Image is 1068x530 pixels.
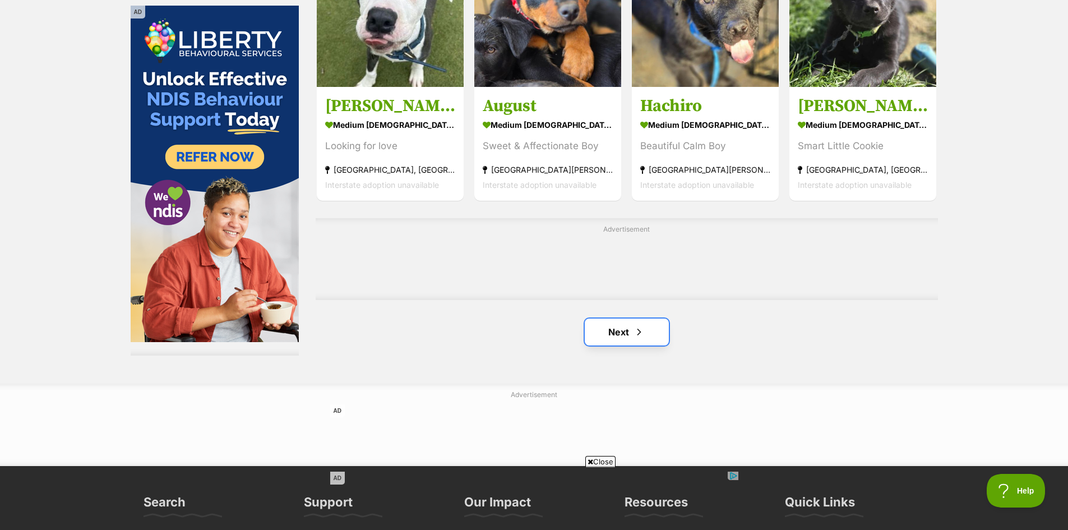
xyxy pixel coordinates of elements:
span: Close [585,456,616,467]
a: August medium [DEMOGRAPHIC_DATA] Dog Sweet & Affectionate Boy [GEOGRAPHIC_DATA][PERSON_NAME][GEOG... [474,86,621,200]
span: Interstate adoption unavailable [798,179,912,189]
iframe: Advertisement [330,404,738,455]
a: [PERSON_NAME] medium [DEMOGRAPHIC_DATA] Dog Looking for love [GEOGRAPHIC_DATA], [GEOGRAPHIC_DATA]... [317,86,464,200]
span: AD [131,6,145,19]
a: [PERSON_NAME] medium [DEMOGRAPHIC_DATA] Dog Smart Little Cookie [GEOGRAPHIC_DATA], [GEOGRAPHIC_DA... [789,86,936,200]
strong: [GEOGRAPHIC_DATA][PERSON_NAME][GEOGRAPHIC_DATA] [483,162,613,177]
h3: Support [304,494,353,517]
a: Next page [585,319,669,345]
strong: medium [DEMOGRAPHIC_DATA] Dog [483,116,613,132]
nav: Pagination [316,319,938,345]
strong: [GEOGRAPHIC_DATA], [GEOGRAPHIC_DATA] [325,162,455,177]
div: Looking for love [325,138,455,153]
span: Interstate adoption unavailable [640,179,754,189]
h3: [PERSON_NAME] [798,95,928,116]
h3: [PERSON_NAME] [325,95,455,116]
h3: Hachiro [640,95,770,116]
div: Beautiful Calm Boy [640,138,770,153]
iframe: Help Scout Beacon - Open [987,474,1046,508]
strong: medium [DEMOGRAPHIC_DATA] Dog [325,116,455,132]
div: Smart Little Cookie [798,138,928,153]
span: Interstate adoption unavailable [483,179,597,189]
strong: medium [DEMOGRAPHIC_DATA] Dog [640,116,770,132]
strong: medium [DEMOGRAPHIC_DATA] Dog [798,116,928,132]
div: Advertisement [316,218,938,300]
span: AD [330,404,345,417]
strong: [GEOGRAPHIC_DATA], [GEOGRAPHIC_DATA] [798,162,928,177]
h3: August [483,95,613,116]
span: AD [330,472,345,485]
h3: Search [144,494,186,517]
strong: [GEOGRAPHIC_DATA][PERSON_NAME][GEOGRAPHIC_DATA] [640,162,770,177]
h3: Quick Links [785,494,855,517]
span: Interstate adoption unavailable [325,179,439,189]
div: Sweet & Affectionate Boy [483,138,613,153]
a: Hachiro medium [DEMOGRAPHIC_DATA] Dog Beautiful Calm Boy [GEOGRAPHIC_DATA][PERSON_NAME][GEOGRAPHI... [632,86,779,200]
